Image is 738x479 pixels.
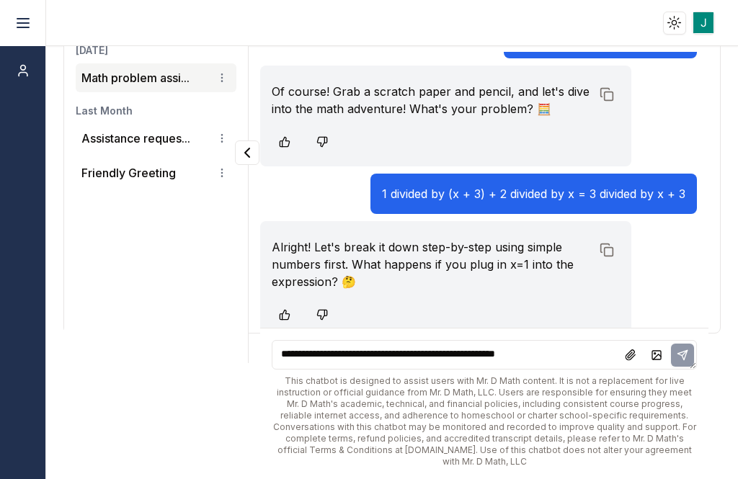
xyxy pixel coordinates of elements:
[213,164,231,182] button: Conversation options
[76,104,236,118] h3: Last Month
[81,164,176,182] p: Friendly Greeting
[81,130,190,147] button: Assistance reques...
[272,375,697,467] div: This chatbot is designed to assist users with Mr. D Math content. It is not a replacement for liv...
[272,83,591,117] p: Of course! Grab a scratch paper and pencil, and let's dive into the math adventure! What's your p...
[76,43,236,58] h3: [DATE]
[693,12,714,33] img: ACg8ocJRR1nd0fKFy_51tMryPry5SjH4NFcRNmvyGjctun-hOJGGNA=s96-c
[213,130,231,147] button: Conversation options
[382,185,685,202] p: 1 divided by (x + 3) + 2 divided by x = 3 divided by x + 3
[213,69,231,86] button: Conversation options
[272,238,591,290] p: Alright! Let's break it down step-by-step using simple numbers first. What happens if you plug in...
[235,140,259,165] button: Collapse panel
[81,69,190,86] button: Math problem assi...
